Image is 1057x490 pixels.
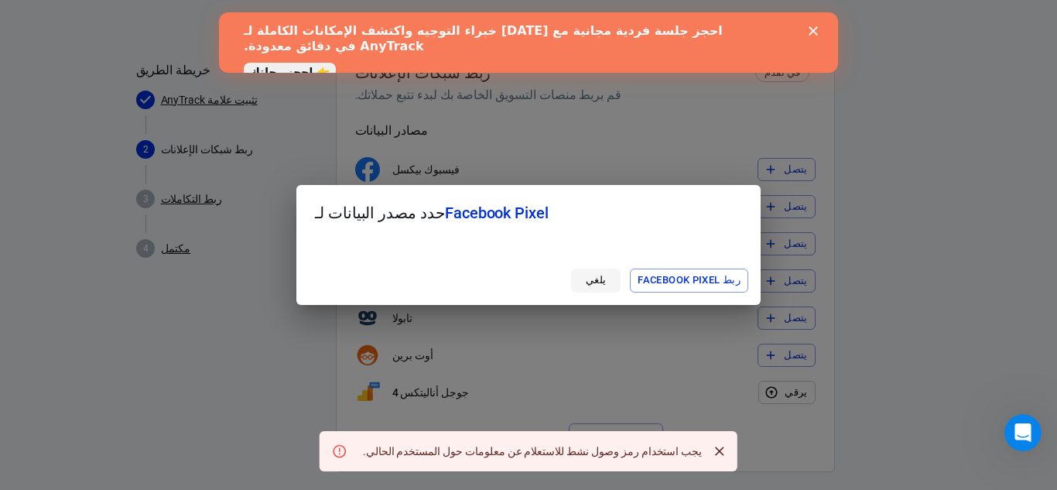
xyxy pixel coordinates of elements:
font: Facebook Pixel [445,204,549,222]
button: يلغي [571,269,621,293]
font: يلغي [586,274,607,286]
a: 👉 احجز رحلتك [25,50,117,69]
button: ربط Facebook Pixel [630,269,748,293]
iframe: الدردشة المباشرة عبر الاتصال الداخلي [1004,414,1042,451]
font: ربط Facebook Pixel [638,274,741,286]
font: حدد مصدر البيانات لـ [315,204,445,222]
iframe: لافتة الدردشة المباشرة للاتصال الداخلي [219,12,838,73]
div: يغلق [590,14,605,23]
font: يجب استخدام رمز وصول نشط للاستعلام عن معلومات حول المستخدم الحالي. [363,445,702,457]
button: يغلق [708,440,731,463]
font: 👉 احجز رحلتك [31,53,111,66]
